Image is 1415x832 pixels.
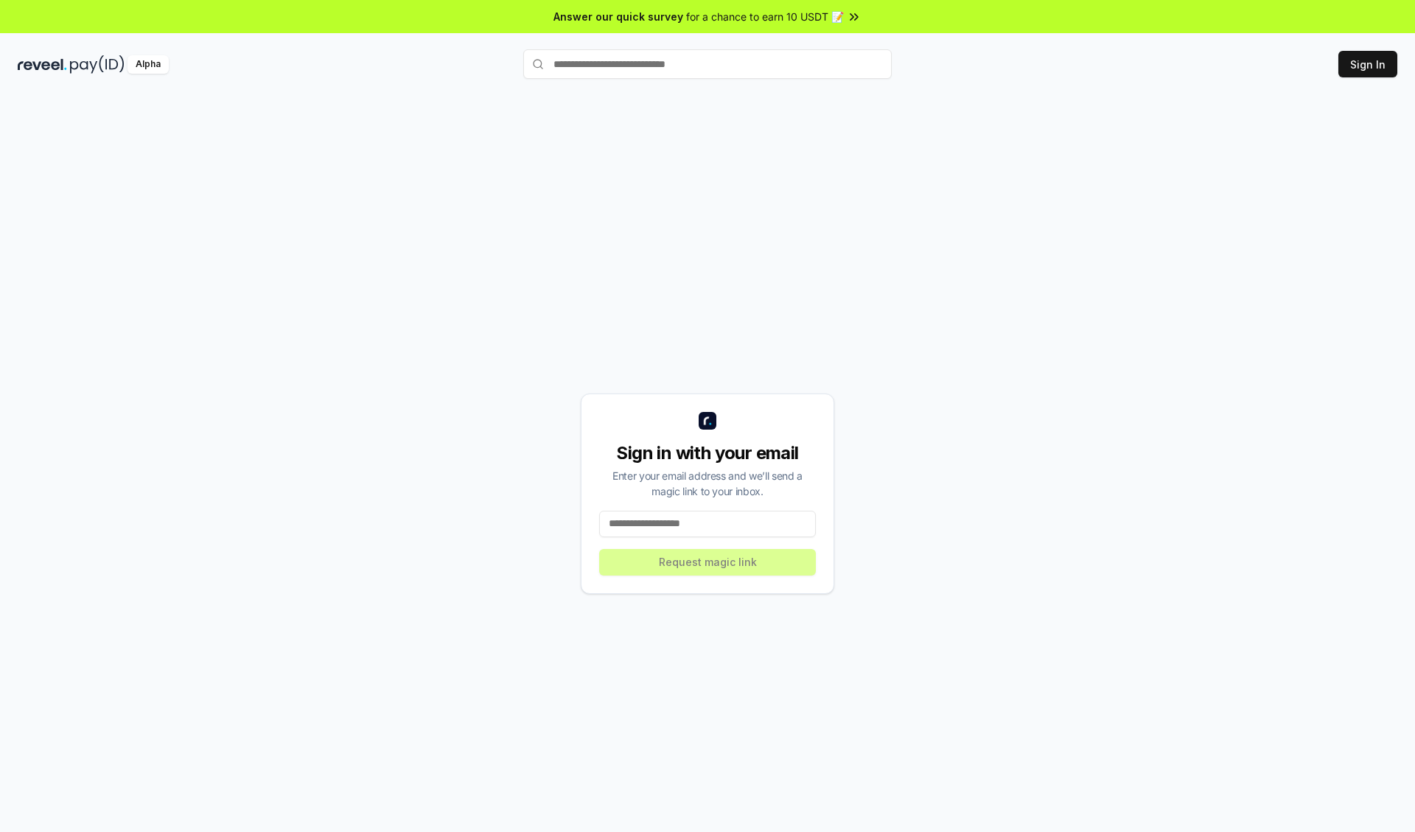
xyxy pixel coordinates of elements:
span: Answer our quick survey [553,9,683,24]
img: reveel_dark [18,55,67,74]
img: logo_small [699,412,716,430]
span: for a chance to earn 10 USDT 📝 [686,9,844,24]
div: Enter your email address and we’ll send a magic link to your inbox. [599,468,816,499]
button: Sign In [1338,51,1397,77]
div: Sign in with your email [599,441,816,465]
img: pay_id [70,55,125,74]
div: Alpha [127,55,169,74]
